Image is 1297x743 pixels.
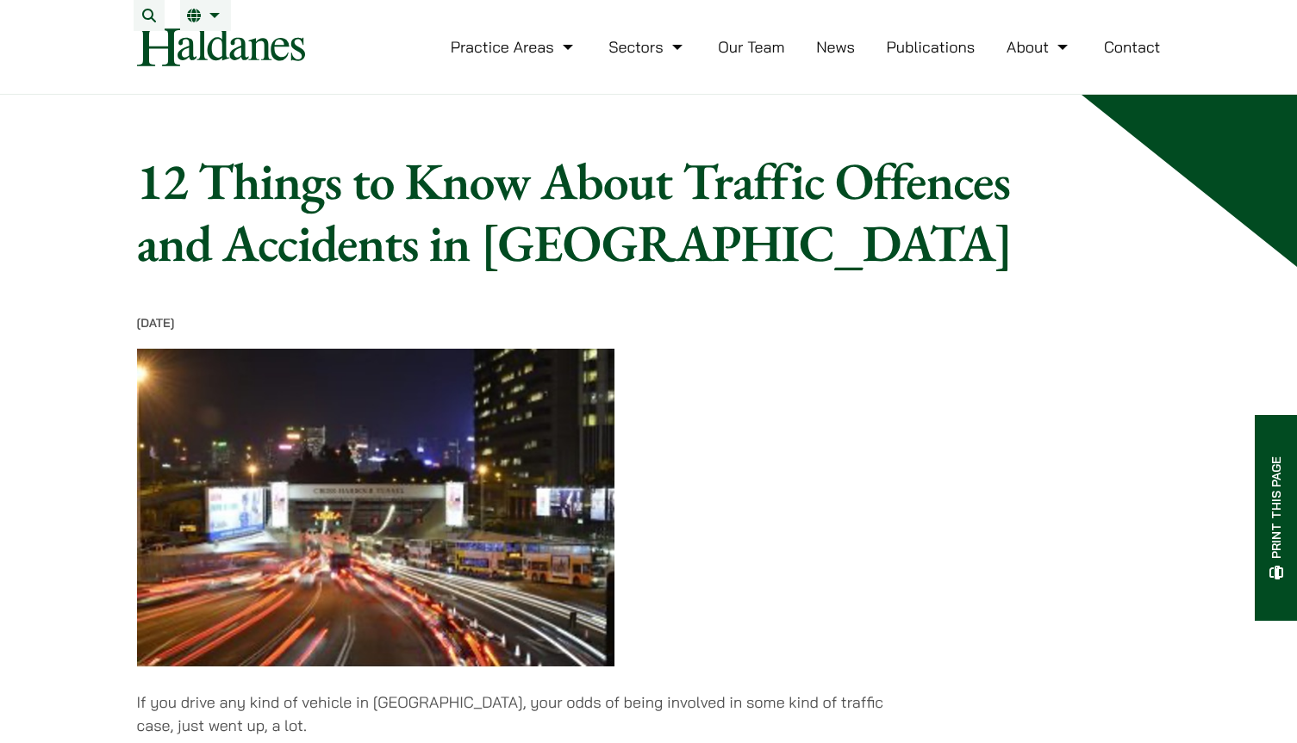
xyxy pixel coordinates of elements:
time: [DATE] [137,315,175,331]
h1: 12 Things to Know About Traffic Offences and Accidents in [GEOGRAPHIC_DATA] [137,150,1032,274]
a: Contact [1104,37,1161,57]
a: News [816,37,855,57]
a: Sectors [608,37,686,57]
a: Publications [887,37,976,57]
a: About [1007,37,1072,57]
p: If you drive any kind of vehicle in [GEOGRAPHIC_DATA], your odds of being involved in some kind o... [137,690,905,737]
a: EN [187,9,224,22]
a: Our Team [718,37,784,57]
a: Practice Areas [451,37,577,57]
img: Logo of Haldanes [137,28,305,66]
